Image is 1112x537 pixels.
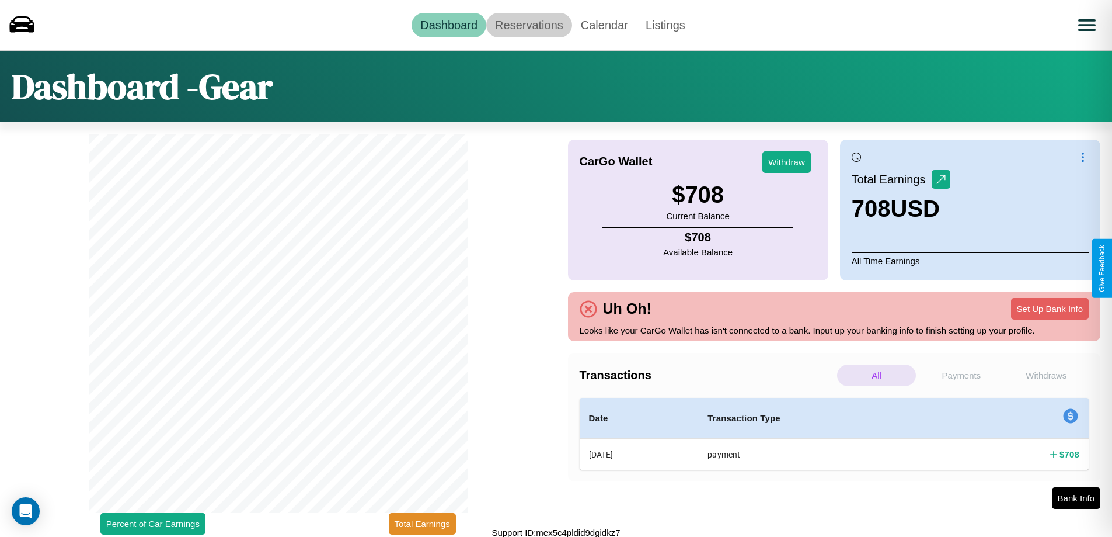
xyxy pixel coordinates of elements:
[1052,487,1100,509] button: Bank Info
[707,411,941,425] h4: Transaction Type
[852,169,932,190] p: Total Earnings
[837,365,916,386] p: All
[580,439,699,470] th: [DATE]
[580,369,834,382] h4: Transactions
[637,13,694,37] a: Listings
[580,323,1089,338] p: Looks like your CarGo Wallet has isn't connected to a bank. Input up your banking info to finish ...
[589,411,689,425] h4: Date
[698,439,950,470] th: payment
[663,244,733,260] p: Available Balance
[580,398,1089,470] table: simple table
[852,252,1089,269] p: All Time Earnings
[666,182,729,208] h3: $ 708
[486,13,572,37] a: Reservations
[597,300,657,317] h4: Uh Oh!
[580,155,653,168] h4: CarGo Wallet
[412,13,486,37] a: Dashboard
[663,231,733,244] h4: $ 708
[922,365,1001,386] p: Payments
[100,513,205,535] button: Percent of Car Earnings
[666,208,729,224] p: Current Balance
[852,196,950,222] h3: 708 USD
[1011,298,1089,320] button: Set Up Bank Info
[762,151,811,173] button: Withdraw
[12,497,40,525] div: Open Intercom Messenger
[1059,448,1079,460] h4: $ 708
[1071,9,1103,41] button: Open menu
[1098,245,1106,292] div: Give Feedback
[572,13,637,37] a: Calendar
[1007,365,1086,386] p: Withdraws
[12,63,273,110] h1: Dashboard - Gear
[389,513,456,535] button: Total Earnings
